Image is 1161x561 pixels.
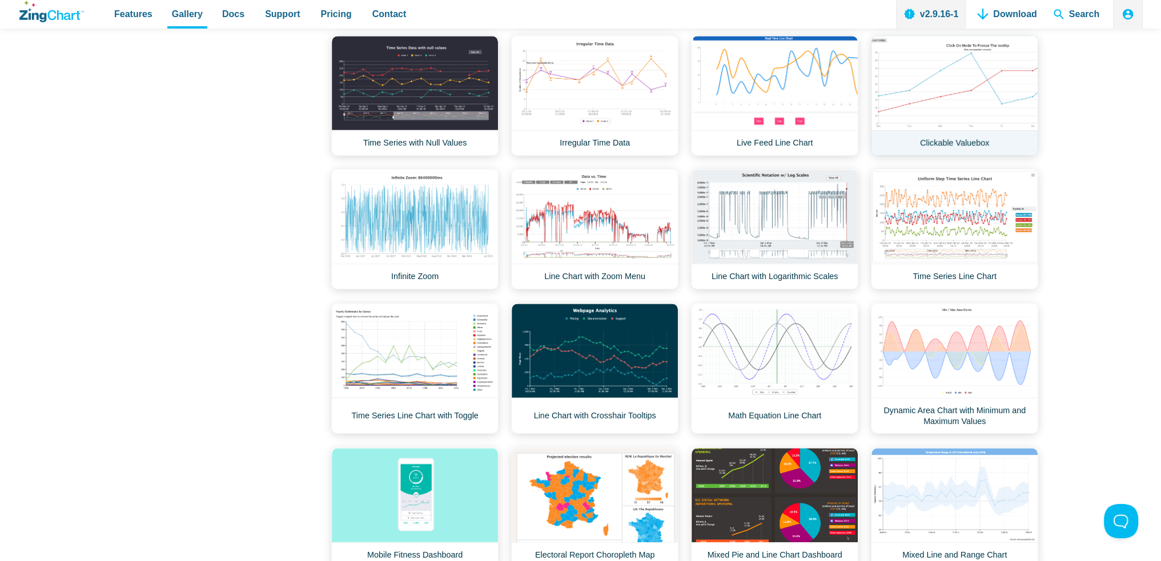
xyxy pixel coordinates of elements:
a: Clickable Valuebox [871,35,1038,156]
a: Time Series Line Chart [871,169,1038,289]
span: Features [114,6,152,22]
a: Live Feed Line Chart [691,35,858,156]
a: Line Chart with Logarithmic Scales [691,169,858,289]
span: Pricing [320,6,351,22]
a: Time Series with Null Values [331,35,499,156]
a: Line Chart with Zoom Menu [511,169,678,289]
span: Contact [372,6,407,22]
a: Infinite Zoom [331,169,499,289]
a: Math Equation Line Chart [691,303,858,434]
a: ZingChart Logo. Click to return to the homepage [19,1,84,22]
span: Docs [222,6,244,22]
span: Support [265,6,300,22]
span: Gallery [172,6,203,22]
iframe: Toggle Customer Support [1104,504,1138,538]
a: Line Chart with Crosshair Tooltips [511,303,678,434]
a: Irregular Time Data [511,35,678,156]
a: Time Series Line Chart with Toggle [331,303,499,434]
a: Dynamic Area Chart with Minimum and Maximum Values [871,303,1038,434]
